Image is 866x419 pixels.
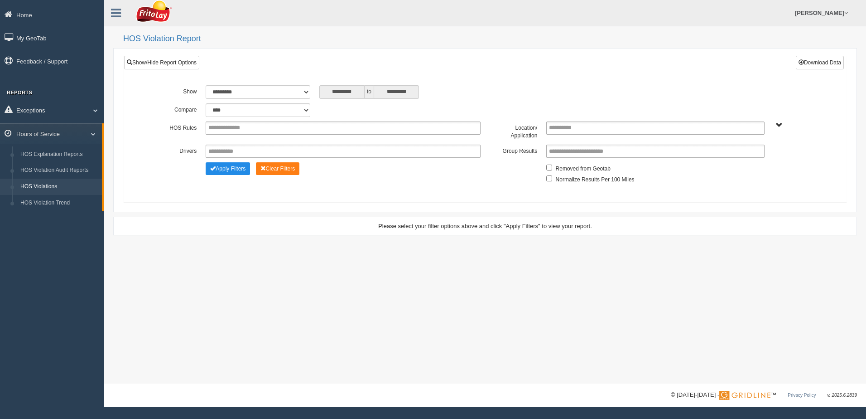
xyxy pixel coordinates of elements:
[144,122,201,132] label: HOS Rules
[144,103,201,114] label: Compare
[556,162,611,173] label: Removed from Geotab
[828,393,857,398] span: v. 2025.6.2839
[123,34,857,44] h2: HOS Violation Report
[556,173,635,184] label: Normalize Results Per 100 Miles
[485,145,542,156] label: Group Results
[144,85,201,96] label: Show
[256,162,300,175] button: Change Filter Options
[121,222,849,230] div: Please select your filter options above and click "Apply Filters" to view your report.
[788,393,816,398] a: Privacy Policy
[485,122,542,140] label: Location/ Application
[719,391,770,400] img: Gridline
[16,195,102,211] a: HOS Violation Trend
[206,162,250,175] button: Change Filter Options
[16,162,102,179] a: HOS Violation Audit Reports
[144,145,201,156] label: Drivers
[124,56,199,69] a: Show/Hide Report Options
[796,56,844,69] button: Download Data
[16,146,102,163] a: HOS Explanation Reports
[16,179,102,195] a: HOS Violations
[365,85,374,99] span: to
[671,390,857,400] div: © [DATE]-[DATE] - ™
